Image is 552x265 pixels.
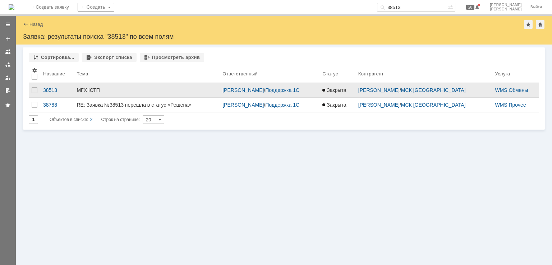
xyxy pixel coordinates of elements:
[358,87,400,93] a: [PERSON_NAME]
[2,46,14,57] a: Заявки на командах
[495,71,510,76] div: Услуга
[319,65,355,83] th: Статус
[74,98,220,112] a: RE: Заявка №38513 перешла в статус «Решена»
[492,65,539,83] th: Услуга
[358,102,400,108] a: [PERSON_NAME]
[448,3,455,10] span: Расширенный поиск
[29,22,43,27] a: Назад
[32,68,37,73] span: Настройки
[355,65,492,83] th: Контрагент
[90,115,93,124] div: 2
[401,87,466,93] a: МСК [GEOGRAPHIC_DATA]
[77,87,217,93] div: МГХ ЮТП
[319,83,355,97] a: Закрыта
[74,83,220,97] a: МГХ ЮТП
[50,115,140,124] i: Строк на странице:
[9,4,14,10] a: Перейти на домашнюю страницу
[495,87,528,93] a: WMS Обмены
[222,87,264,93] a: [PERSON_NAME]
[222,71,258,76] div: Ответственный
[78,3,114,11] div: Создать
[536,20,544,29] div: Сделать домашней страницей
[50,117,88,122] span: Объектов в списке:
[322,102,346,108] span: Закрыта
[222,102,264,108] a: [PERSON_NAME]
[2,59,14,70] a: Заявки в моей ответственности
[466,5,474,10] span: 20
[2,72,14,83] a: Мои заявки
[43,87,71,93] div: 38513
[40,83,74,97] a: 38513
[40,65,74,83] th: Название
[265,102,299,108] a: Поддержка 1С
[77,102,217,108] div: RE: Заявка №38513 перешла в статус «Решена»
[2,33,14,45] a: Создать заявку
[401,102,466,108] a: МСК [GEOGRAPHIC_DATA]
[220,65,319,83] th: Ответственный
[495,102,526,108] a: WMS Прочее
[322,87,346,93] span: Закрыта
[9,4,14,10] img: logo
[358,102,489,108] div: /
[319,98,355,112] a: Закрыта
[358,71,384,76] div: Контрагент
[265,87,299,93] a: Поддержка 1С
[2,85,14,96] a: Мои согласования
[222,102,317,108] div: /
[524,20,533,29] div: Добавить в избранное
[490,7,522,11] span: [PERSON_NAME]
[43,102,71,108] div: 38788
[43,71,65,76] div: Название
[77,71,88,76] div: Тема
[222,87,317,93] div: /
[23,33,545,40] div: Заявка: результаты поиска "38513" по всем полям
[490,3,522,7] span: [PERSON_NAME]
[322,71,338,76] div: Статус
[74,65,220,83] th: Тема
[40,98,74,112] a: 38788
[358,87,489,93] div: /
